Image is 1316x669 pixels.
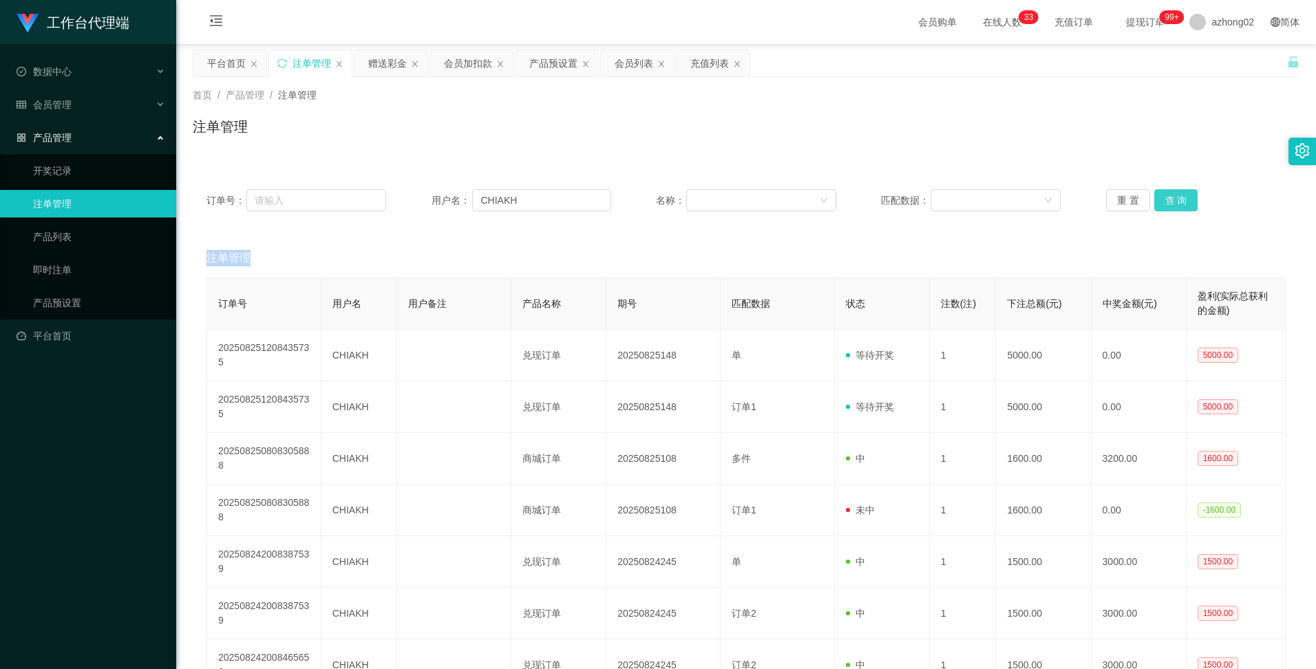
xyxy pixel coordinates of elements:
td: CHIAKH [321,588,398,639]
span: 订单2 [732,608,756,619]
td: 0.00 [1092,330,1187,381]
td: 0.00 [1092,381,1187,433]
td: 1600.00 [996,433,1091,485]
span: 产品名称 [522,298,561,309]
span: 等待开奖 [846,350,894,361]
i: 图标: check-circle-o [17,67,26,76]
td: 1600.00 [996,485,1091,536]
td: 5000.00 [996,330,1091,381]
button: 查 询 [1154,189,1198,211]
p: 3 [1028,10,1033,24]
span: 注数(注) [941,298,976,309]
span: 提现订单 [1119,17,1171,27]
td: 1 [930,485,997,536]
span: 中 [846,556,865,567]
span: 订单1 [732,401,756,412]
i: 图标: sync [277,59,287,68]
span: 匹配数据： [881,193,931,208]
span: 充值订单 [1048,17,1100,27]
i: 图标: down [1044,196,1052,206]
div: 平台首页 [207,50,246,76]
i: 图标: global [1271,17,1280,27]
span: 单 [732,556,741,567]
a: 工作台代理端 [17,17,129,28]
span: / [270,89,273,100]
td: 兑现订单 [511,588,606,639]
a: 即时注单 [33,256,165,284]
td: 202508242008387539 [207,588,321,639]
i: 图标: close [496,60,505,68]
i: 图标: setting [1295,143,1310,158]
td: 兑现订单 [511,330,606,381]
span: 1500.00 [1198,554,1238,569]
span: 注单管理 [206,250,251,266]
span: 匹配数据 [732,298,770,309]
h1: 工作台代理端 [47,1,129,45]
i: 图标: down [820,196,828,206]
span: 状态 [846,298,865,309]
td: 3000.00 [1092,588,1187,639]
i: 图标: unlock [1287,56,1299,68]
span: 等待开奖 [846,401,894,412]
span: 数据中心 [17,66,72,77]
a: 产品预设置 [33,289,165,317]
td: 202508251208435735 [207,330,321,381]
span: 中 [846,608,865,619]
i: 图标: table [17,100,26,109]
td: 3000.00 [1092,536,1187,588]
span: 盈利(实际总获利的金额) [1198,290,1269,316]
td: CHIAKH [321,330,398,381]
div: 充值列表 [690,50,729,76]
td: 202508242008387539 [207,536,321,588]
i: 图标: close [733,60,741,68]
td: 202508250808305888 [207,485,321,536]
button: 重 置 [1106,189,1150,211]
div: 会员加扣款 [444,50,492,76]
td: 3200.00 [1092,433,1187,485]
span: 多件 [732,453,751,464]
td: 1500.00 [996,588,1091,639]
td: 20250825108 [606,485,721,536]
img: logo.9652507e.png [17,14,39,33]
span: 产品管理 [226,89,264,100]
a: 产品列表 [33,223,165,251]
div: 赠送彩金 [368,50,407,76]
td: 兑现订单 [511,536,606,588]
input: 请输入 [246,189,386,211]
span: -1600.00 [1198,502,1241,518]
div: 产品预设置 [529,50,577,76]
td: 20250825148 [606,330,721,381]
td: 兑现订单 [511,381,606,433]
span: / [217,89,220,100]
span: 中奖金额(元) [1103,298,1157,309]
td: 1 [930,433,997,485]
span: 用户名 [332,298,361,309]
td: 202508251208435735 [207,381,321,433]
span: 下注总额(元) [1007,298,1061,309]
i: 图标: close [657,60,666,68]
span: 5000.00 [1198,348,1238,363]
td: CHIAKH [321,381,398,433]
span: 会员管理 [17,99,72,110]
span: 在线人数 [976,17,1028,27]
i: 图标: close [250,60,258,68]
i: 图标: menu-fold [193,1,240,45]
span: 名称： [656,193,686,208]
span: 用户名： [432,193,473,208]
span: 产品管理 [17,132,72,143]
td: 20250824245 [606,536,721,588]
span: 订单号： [206,193,246,208]
span: 订单号 [218,298,247,309]
a: 注单管理 [33,190,165,217]
td: CHIAKH [321,536,398,588]
td: CHIAKH [321,485,398,536]
span: 单 [732,350,741,361]
span: 首页 [193,89,212,100]
span: 期号 [617,298,637,309]
a: 图标: dashboard平台首页 [17,322,165,350]
td: 20250824245 [606,588,721,639]
td: 商城订单 [511,433,606,485]
div: 会员列表 [615,50,653,76]
span: 订单1 [732,505,756,516]
span: 用户备注 [408,298,447,309]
